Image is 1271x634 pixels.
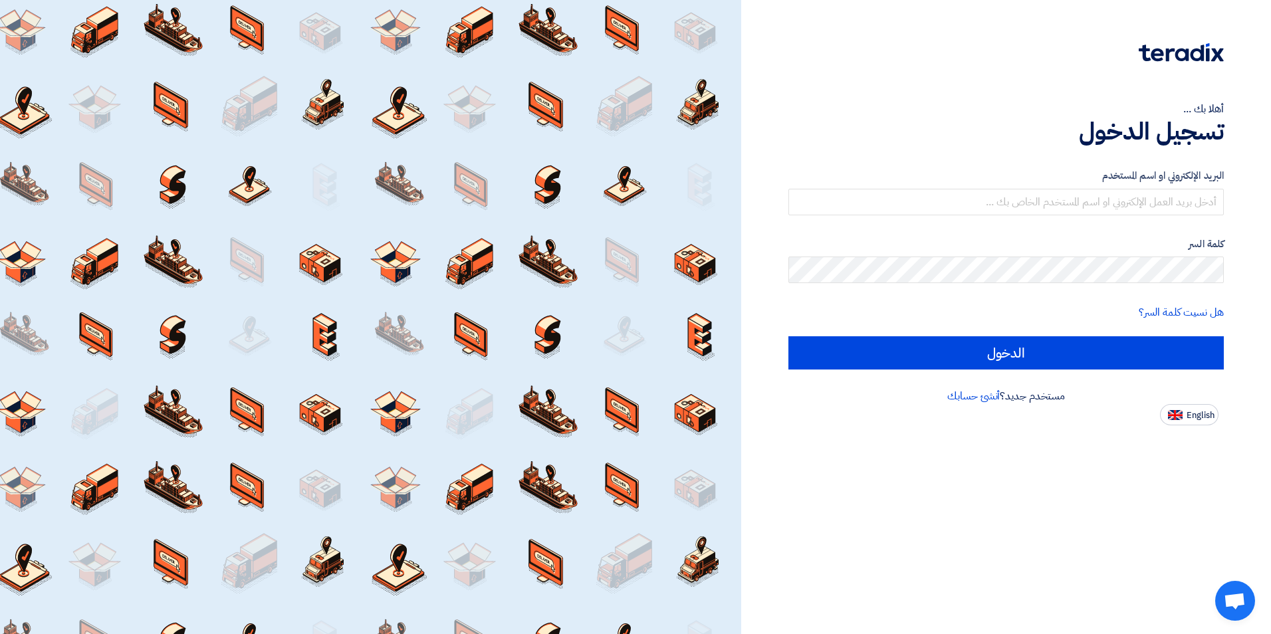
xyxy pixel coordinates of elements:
[788,189,1224,215] input: أدخل بريد العمل الإلكتروني او اسم المستخدم الخاص بك ...
[788,117,1224,146] h1: تسجيل الدخول
[1215,581,1255,621] div: Open chat
[1160,404,1218,425] button: English
[788,336,1224,370] input: الدخول
[1139,43,1224,62] img: Teradix logo
[947,388,1000,404] a: أنشئ حسابك
[1168,410,1183,420] img: en-US.png
[788,101,1224,117] div: أهلا بك ...
[788,388,1224,404] div: مستخدم جديد؟
[1187,411,1214,420] span: English
[1139,304,1224,320] a: هل نسيت كلمة السر؟
[788,168,1224,183] label: البريد الإلكتروني او اسم المستخدم
[788,237,1224,252] label: كلمة السر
